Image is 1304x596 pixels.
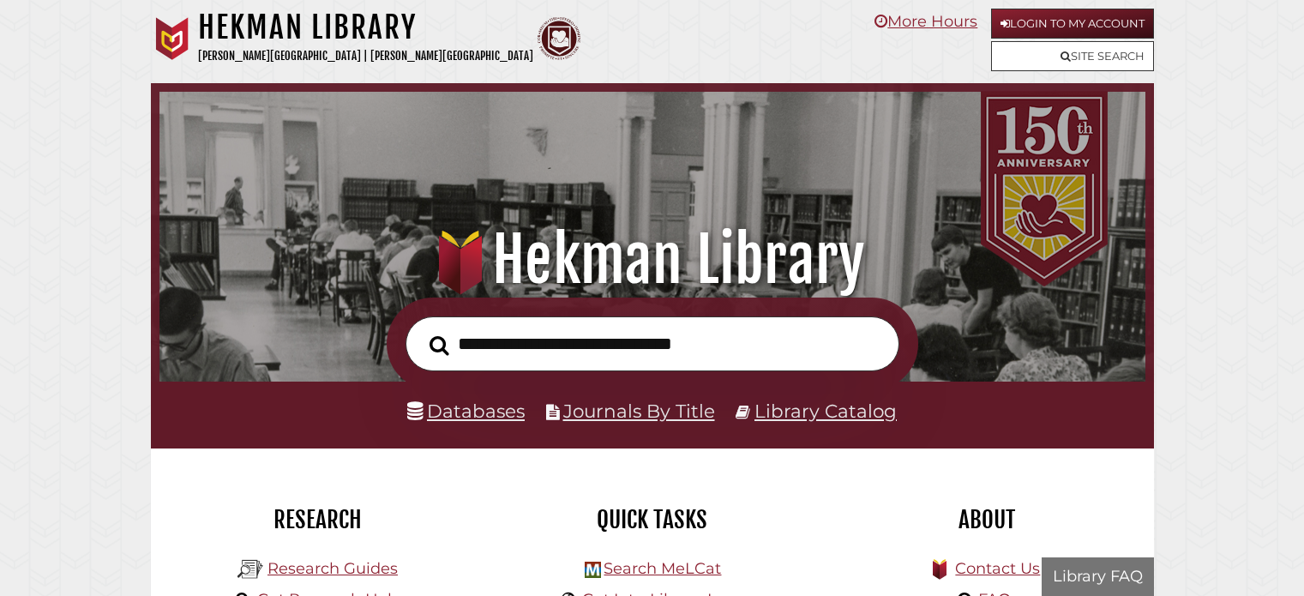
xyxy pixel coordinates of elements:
a: Site Search [991,41,1154,71]
a: Research Guides [267,559,398,578]
h2: Quick Tasks [498,505,807,534]
a: Contact Us [955,559,1040,578]
h1: Hekman Library [178,222,1125,298]
h2: About [832,505,1141,534]
a: Login to My Account [991,9,1154,39]
a: Search MeLCat [604,559,721,578]
a: Databases [407,400,525,422]
a: Library Catalog [754,400,897,422]
a: Journals By Title [563,400,715,422]
img: Hekman Library Logo [585,562,601,578]
p: [PERSON_NAME][GEOGRAPHIC_DATA] | [PERSON_NAME][GEOGRAPHIC_DATA] [198,46,533,66]
button: Search [421,330,458,360]
img: Calvin Theological Seminary [538,17,580,60]
img: Hekman Library Logo [237,557,263,582]
h2: Research [164,505,472,534]
h1: Hekman Library [198,9,533,46]
a: More Hours [874,12,977,31]
img: Calvin University [151,17,194,60]
i: Search [430,334,449,355]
